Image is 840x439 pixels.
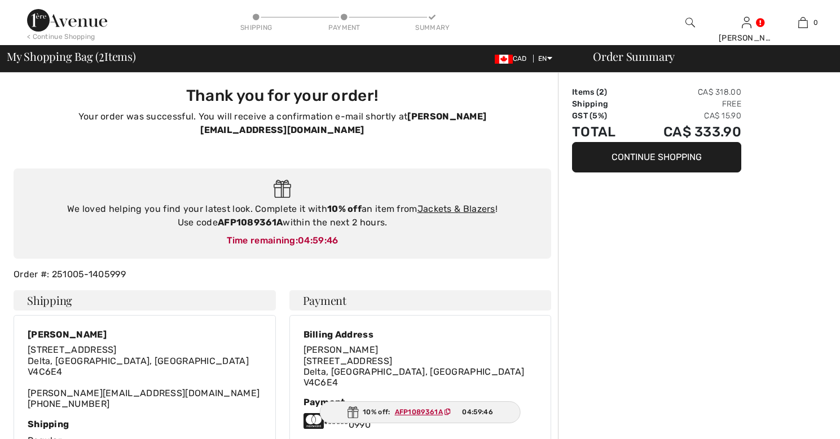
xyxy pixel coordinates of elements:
h4: Shipping [14,290,276,311]
td: Items ( ) [572,86,633,98]
a: 0 [775,16,830,29]
td: CA$ 318.00 [633,86,741,98]
div: 10% off: [319,401,521,423]
span: 04:59:46 [462,407,492,417]
img: My Info [742,16,751,29]
img: 1ère Avenue [27,9,107,32]
div: Payment [327,23,361,33]
a: Sign In [742,17,751,28]
strong: [PERSON_NAME][EMAIL_ADDRESS][DOMAIN_NAME] [200,111,486,135]
a: Jackets & Blazers [417,203,495,214]
p: Your order was successful. You will receive a confirmation e-mail shortly at [20,110,544,137]
h3: Thank you for your order! [20,86,544,105]
td: GST (5%) [572,110,633,122]
span: [STREET_ADDRESS] Delta, [GEOGRAPHIC_DATA], [GEOGRAPHIC_DATA] V4C6E4 [28,344,249,376]
div: [PERSON_NAME] [719,32,774,44]
div: < Continue Shopping [27,32,95,42]
span: 04:59:46 [298,235,338,246]
ins: AFP1089361A [395,408,443,416]
div: Payment [304,397,538,407]
div: Order #: 251005-1405999 [7,268,558,281]
img: My Bag [798,16,808,29]
td: Free [633,98,741,110]
div: Shipping [239,23,273,33]
span: EN [538,55,552,63]
img: Canadian Dollar [495,55,513,64]
div: Billing Address [304,329,525,340]
td: Total [572,122,633,142]
span: [PERSON_NAME] [304,344,379,355]
td: CA$ 333.90 [633,122,741,142]
h4: Payment [289,290,552,311]
div: [PERSON_NAME][EMAIL_ADDRESS][DOMAIN_NAME] [PHONE_NUMBER] [28,344,260,409]
div: [PERSON_NAME] [28,329,260,340]
div: We loved helping you find your latest look. Complete it with an item from ! Use code within the n... [25,202,540,229]
strong: 10% off [327,203,362,214]
div: Time remaining: [25,234,540,247]
div: Order Summary [579,51,833,62]
span: CAD [495,55,531,63]
img: Gift.svg [274,180,291,198]
img: Gift.svg [347,406,358,418]
span: 0 [813,17,818,28]
button: Continue Shopping [572,142,741,172]
span: 2 [99,48,104,63]
strong: AFP1089361A [218,217,283,228]
div: Summary [415,23,449,33]
span: [STREET_ADDRESS] Delta, [GEOGRAPHIC_DATA], [GEOGRAPHIC_DATA] V4C6E4 [304,356,525,388]
span: My Shopping Bag ( Items) [7,51,136,62]
div: Shipping [28,419,262,429]
img: search the website [685,16,695,29]
td: CA$ 15.90 [633,110,741,122]
span: 2 [599,87,604,97]
td: Shipping [572,98,633,110]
